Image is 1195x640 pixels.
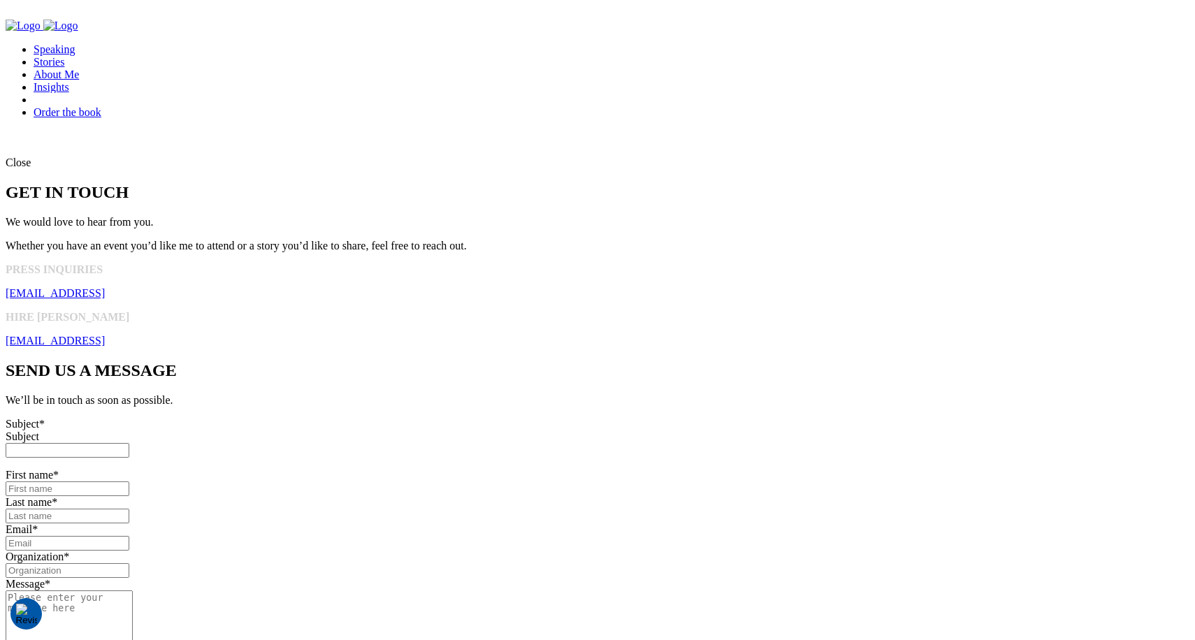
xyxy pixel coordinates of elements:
a: Login [34,93,89,106]
input: Organization [6,563,129,578]
b: HIRE [PERSON_NAME] [6,311,129,323]
a: Company Logo Company Logo [6,20,78,31]
span: We would love to hear from you. [6,216,154,228]
span: SEND US A MESSAGE [6,361,177,379]
img: Company Logo [6,20,41,32]
label: First name [6,469,59,481]
span: GET IN TOUCH [6,183,129,201]
img: Company Logo [43,20,78,32]
label: Organization [6,551,69,562]
img: Revisit consent button [16,604,37,625]
span: Close [6,157,31,168]
label: Subject [6,418,45,430]
label: Message [6,578,50,590]
span: We’ll be in touch as soon as possible. [6,394,173,406]
a: About Me [34,68,79,80]
a: Order the book [34,106,101,118]
a: Stories [34,56,64,68]
a: [EMAIL_ADDRESS] [6,287,105,299]
input: First name [6,481,129,496]
b: PRESS INQUIRIES [6,263,103,275]
label: Email [6,523,38,535]
a: [EMAIL_ADDRESS] [6,335,105,347]
label: Last name [6,496,57,508]
button: Consent Preferences [16,604,37,625]
span: Subject [6,430,39,442]
input: Email [6,536,129,551]
span: Whether you have an event you’d like me to attend or a story you’d like to share, feel free to re... [6,240,467,252]
a: Insights [34,81,69,93]
a: Speaking [34,43,75,55]
input: Last name [6,509,129,523]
